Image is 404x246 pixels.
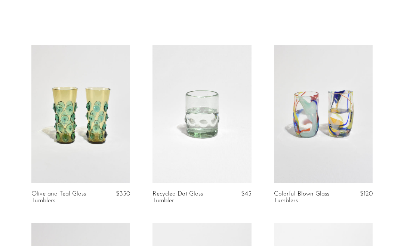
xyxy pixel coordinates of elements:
[31,191,96,205] a: Olive and Teal Glass Tumblers
[152,191,217,205] a: Recycled Dot Glass Tumbler
[241,191,252,197] span: $45
[116,191,130,197] span: $350
[274,191,339,205] a: Colorful Blown Glass Tumblers
[360,191,373,197] span: $120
